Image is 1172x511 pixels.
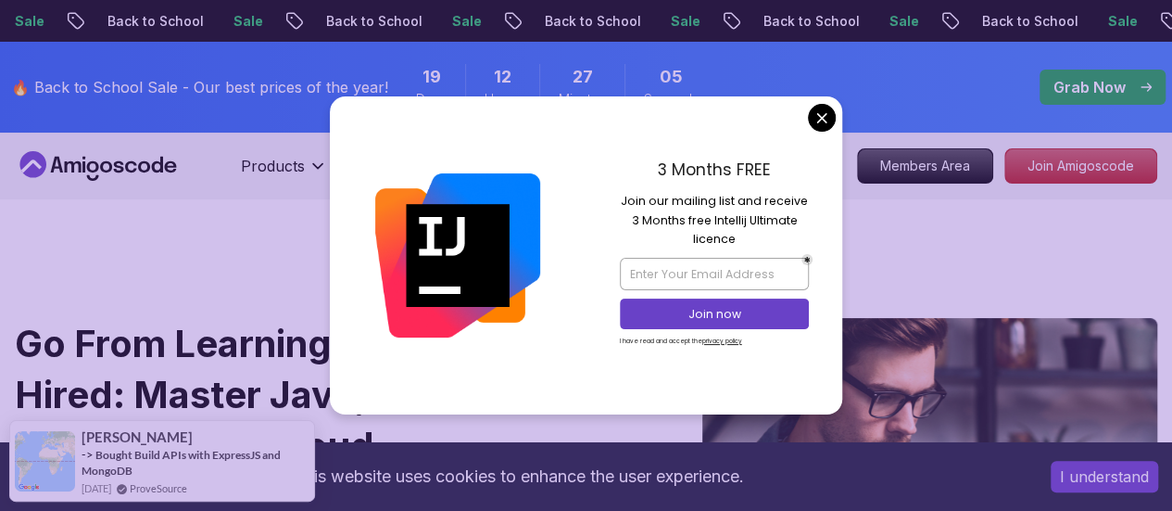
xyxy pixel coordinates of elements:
span: Hours [485,90,521,109]
p: Back to School [528,12,654,31]
button: Accept cookies [1051,461,1158,492]
p: Products [241,155,305,177]
p: Sale [873,12,932,31]
img: provesource social proof notification image [15,431,75,492]
p: Sale [435,12,495,31]
p: Members Area [858,149,992,183]
span: -> [82,447,94,462]
span: 27 Minutes [573,64,593,90]
p: Sale [217,12,276,31]
span: [PERSON_NAME] [82,429,193,445]
span: 12 Hours [494,64,511,90]
span: Days [416,90,447,109]
a: ProveSource [130,480,187,496]
div: This website uses cookies to enhance the user experience. [14,456,1023,497]
span: 19 Days [422,64,441,90]
a: Join Amigoscode [1004,148,1157,184]
span: Minutes [559,90,606,109]
p: Sale [654,12,713,31]
p: Back to School [91,12,217,31]
button: Products [241,155,327,192]
p: Back to School [747,12,873,31]
span: 5 Seconds [660,64,683,90]
span: [DATE] [82,480,111,496]
p: 🔥 Back to School Sale - Our best prices of the year! [11,76,388,98]
a: Members Area [857,148,993,184]
p: Grab Now [1053,76,1126,98]
p: Sale [1091,12,1151,31]
p: Back to School [965,12,1091,31]
p: Join Amigoscode [1005,149,1156,183]
p: Back to School [309,12,435,31]
a: Bought Build APIs with ExpressJS and MongoDB [82,448,281,478]
span: Seconds [644,90,699,109]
